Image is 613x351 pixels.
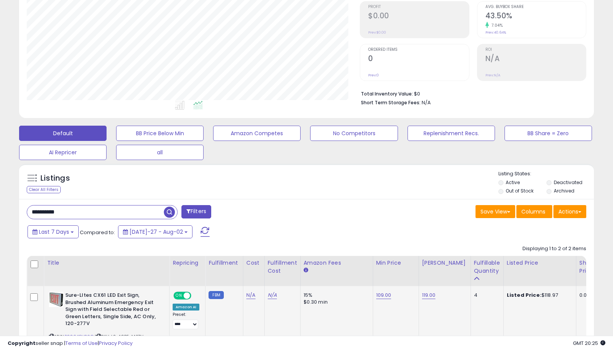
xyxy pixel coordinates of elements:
[422,259,467,267] div: [PERSON_NAME]
[361,91,413,97] b: Total Inventory Value:
[27,186,61,193] div: Clear All Filters
[304,267,308,274] small: Amazon Fees.
[246,259,261,267] div: Cost
[174,293,184,299] span: ON
[485,30,506,35] small: Prev: 40.64%
[65,340,98,347] a: Terms of Use
[27,225,79,238] button: Last 7 Days
[49,292,63,307] img: 41RD++9OM7L._SL40_.jpg
[368,73,379,78] small: Prev: 0
[522,245,586,252] div: Displaying 1 to 2 of 2 items
[485,73,500,78] small: Prev: N/A
[39,228,69,236] span: Last 7 Days
[80,229,115,236] span: Compared to:
[19,145,107,160] button: AI Repricer
[368,54,469,65] h2: 0
[118,225,192,238] button: [DATE]-27 - Aug-02
[489,23,503,28] small: 7.04%
[485,54,586,65] h2: N/A
[474,259,500,275] div: Fulfillable Quantity
[304,259,370,267] div: Amazon Fees
[40,173,70,184] h5: Listings
[8,340,36,347] strong: Copyright
[516,205,552,218] button: Columns
[368,5,469,9] span: Profit
[507,291,542,299] b: Listed Price:
[476,205,515,218] button: Save View
[422,99,431,106] span: N/A
[190,293,202,299] span: OFF
[368,30,386,35] small: Prev: $0.00
[95,333,143,340] span: | SKU: L2-A9B5-M37V
[304,299,367,306] div: $0.30 min
[209,259,239,267] div: Fulfillment
[19,126,107,141] button: Default
[268,291,277,299] a: N/A
[554,188,574,194] label: Archived
[173,259,202,267] div: Repricing
[310,126,398,141] button: No Competitors
[368,48,469,52] span: Ordered Items
[181,205,211,218] button: Filters
[361,89,581,98] li: $0
[304,292,367,299] div: 15%
[368,11,469,22] h2: $0.00
[99,340,133,347] a: Privacy Policy
[521,208,545,215] span: Columns
[474,292,498,299] div: 4
[485,11,586,22] h2: 43.50%
[209,291,223,299] small: FBM
[422,291,436,299] a: 119.00
[579,292,592,299] div: 0.00
[507,259,573,267] div: Listed Price
[554,179,582,186] label: Deactivated
[213,126,301,141] button: Amazon Competes
[376,259,416,267] div: Min Price
[173,312,199,329] div: Preset:
[376,291,391,299] a: 109.00
[579,259,595,275] div: Ship Price
[246,291,256,299] a: N/A
[553,205,586,218] button: Actions
[408,126,495,141] button: Replenishment Recs.
[498,170,594,178] p: Listing States:
[485,48,586,52] span: ROI
[507,292,570,299] div: $118.97
[573,340,605,347] span: 2025-08-10 20:25 GMT
[505,126,592,141] button: BB Share = Zero
[361,99,421,106] b: Short Term Storage Fees:
[506,188,534,194] label: Out of Stock
[116,145,204,160] button: all
[65,333,94,340] a: B0094GVS6G
[129,228,183,236] span: [DATE]-27 - Aug-02
[506,179,520,186] label: Active
[47,259,166,267] div: Title
[8,340,133,347] div: seller snap | |
[485,5,586,9] span: Avg. Buybox Share
[65,292,158,329] b: Sure-LItes CX61 LED Exit Sign, Brushed Aluminum Emergency Exit Sign with Field Selectable Red or ...
[268,259,297,275] div: Fulfillment Cost
[173,304,199,311] div: Amazon AI
[116,126,204,141] button: BB Price Below Min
